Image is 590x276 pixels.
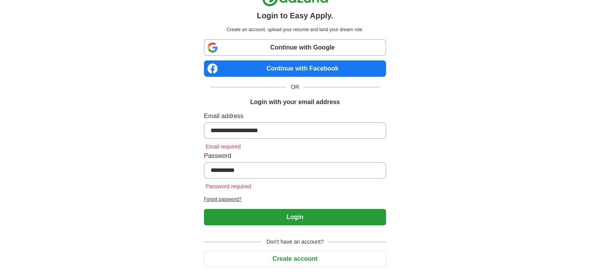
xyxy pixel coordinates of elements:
[204,196,386,203] a: Forgot password?
[257,10,333,21] h1: Login to Easy Apply.
[204,151,386,161] label: Password
[262,238,328,246] span: Don't have an account?
[204,143,242,150] span: Email required
[204,60,386,77] a: Continue with Facebook
[206,26,384,33] p: Create an account, upload your resume and land your dream role.
[204,183,253,189] span: Password required
[204,255,386,262] a: Create account
[286,83,304,91] span: OR
[204,251,386,267] button: Create account
[250,97,340,107] h1: Login with your email address
[204,39,386,56] a: Continue with Google
[204,111,386,121] label: Email address
[204,209,386,225] button: Login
